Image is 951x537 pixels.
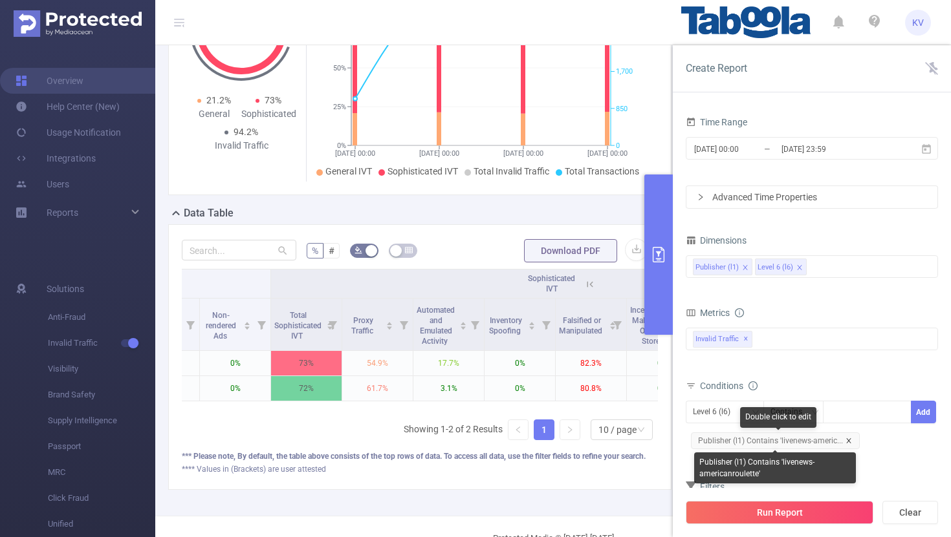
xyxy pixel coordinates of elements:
div: Sort [243,320,251,328]
span: KV [912,10,924,36]
a: 1 [534,420,554,439]
tspan: [DATE] 00:00 [503,149,543,158]
span: Sophisticated IVT [388,166,458,176]
span: General IVT [325,166,372,176]
li: Previous Page [508,419,529,440]
div: Invalid Traffic [214,139,268,153]
span: Supply Intelligence [48,408,155,434]
a: Usage Notification [16,120,121,145]
img: Protected Media [14,10,142,37]
i: icon: close [846,437,852,444]
div: *** Please note, By default, the table above consists of the top rows of data. To access all data... [182,450,658,462]
div: General [187,107,241,121]
span: Total Sophisticated IVT [274,311,322,341]
i: Filter menu [466,299,484,350]
p: 73% [271,351,342,375]
i: icon: right [697,193,705,201]
tspan: 0% [337,142,346,150]
input: End date [780,140,885,158]
span: # [329,246,334,256]
i: icon: close [796,264,803,272]
span: Visibility [48,356,155,382]
span: Conditions [700,381,758,391]
p: 61.7% [342,376,413,401]
tspan: 1,700 [616,68,633,76]
span: Invalid Traffic [48,330,155,356]
i: icon: info-circle [749,381,758,390]
span: Dimensions [686,235,747,246]
p: 54.9% [342,351,413,375]
tspan: 50% [333,64,346,72]
span: Create Report [686,62,747,74]
span: Brand Safety [48,382,155,408]
a: Users [16,171,69,197]
li: Level 6 (l6) [755,258,807,275]
button: Run Report [686,501,873,524]
i: icon: caret-up [386,320,393,324]
li: Publisher (l1) [693,258,752,275]
span: Proxy Traffic [351,316,375,335]
span: Reports [47,207,78,218]
li: Showing 1-2 of 2 Results [404,419,503,440]
span: Metrics [686,308,730,318]
i: Filter menu [395,299,413,350]
tspan: 25% [333,103,346,111]
p: 0% [485,351,555,375]
tspan: [DATE] 00:00 [419,149,459,158]
div: Sort [459,320,467,328]
i: icon: caret-up [529,320,536,324]
div: Sort [386,320,393,328]
i: Filter menu [537,299,555,350]
li: 1 [534,419,554,440]
span: 21.2% [206,95,231,105]
span: Inventory Spoofing [489,316,523,335]
button: Add [911,401,936,423]
div: Publisher (l1) Contains 'livenews-americanroulette' [694,452,856,483]
span: Solutions [47,276,84,302]
a: Integrations [16,145,96,171]
i: Filter menu [608,299,626,350]
p: 0% [200,376,270,401]
div: Level 6 (l6) [758,259,793,276]
i: icon: left [514,426,522,434]
span: Non-rendered Ads [206,311,236,341]
i: icon: table [405,246,413,254]
span: Unified [48,511,155,537]
div: Double click to edit [740,407,816,428]
div: **** Values in (Brackets) are user attested [182,463,658,475]
i: icon: down [637,426,645,435]
span: 73% [265,95,281,105]
i: icon: caret-up [459,320,466,324]
h2: Data Table [184,205,234,221]
a: Overview [16,68,83,94]
p: 0% [485,376,555,401]
a: Help Center (New) [16,94,120,120]
span: Falsified or Manipulated [559,316,604,335]
p: 80.8% [556,376,626,401]
span: Invalid Traffic [693,331,752,348]
span: MRC [48,459,155,485]
span: ✕ [743,332,749,347]
tspan: 850 [616,105,628,113]
a: Reports [47,200,78,226]
div: Publisher (l1) [695,259,739,276]
div: icon: rightAdvanced Time Properties [686,186,937,208]
span: Total Invalid Traffic [474,166,549,176]
span: Filters [686,481,725,492]
tspan: [DATE] 00:00 [587,149,628,158]
i: icon: caret-up [244,320,251,324]
span: Total Transactions [565,166,639,176]
i: Filter menu [252,299,270,350]
button: Download PDF [524,239,617,262]
i: icon: close [742,264,749,272]
p: 0% [200,351,270,375]
span: Passport [48,434,155,459]
i: Filter menu [181,299,199,350]
i: icon: caret-down [529,324,536,328]
button: Clear [882,501,938,524]
i: Filter menu [323,299,342,350]
i: icon: right [566,426,574,434]
span: Publisher (l1) Contains 'livenews-americ... [691,432,860,449]
p: 0% [627,351,697,375]
p: 3.1% [413,376,484,401]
